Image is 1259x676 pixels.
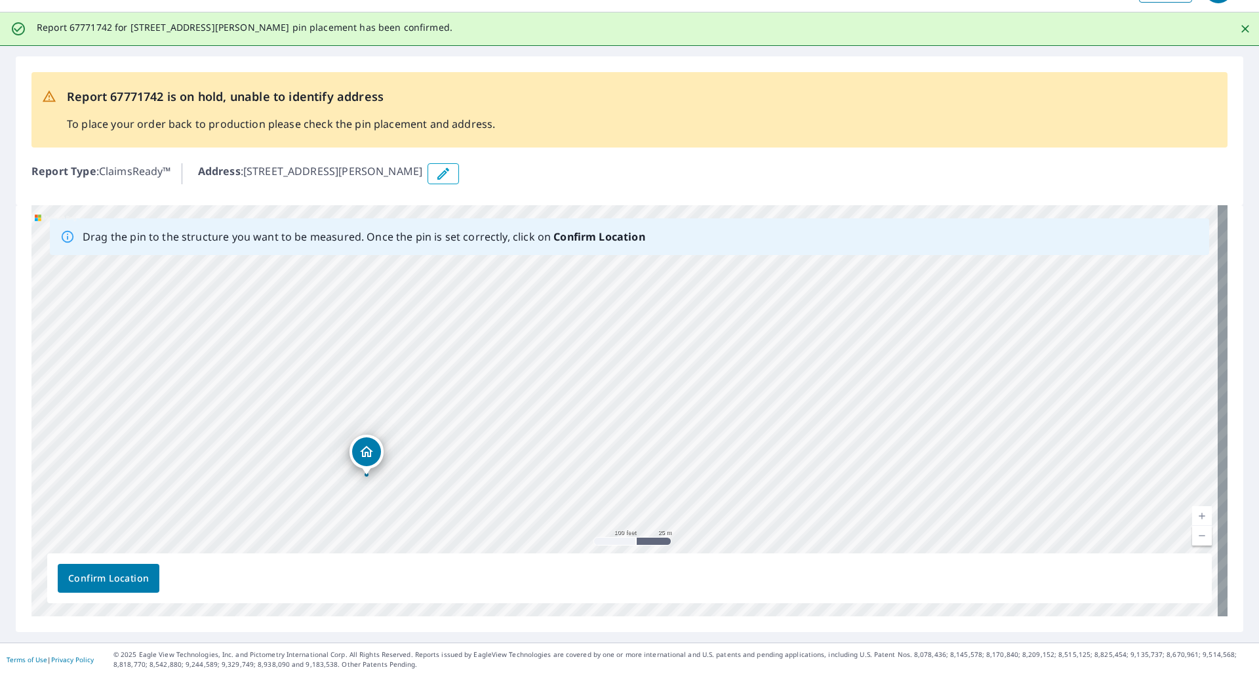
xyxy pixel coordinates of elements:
p: To place your order back to production please check the pin placement and address. [67,116,495,132]
p: : [STREET_ADDRESS][PERSON_NAME] [198,163,423,184]
a: Privacy Policy [51,655,94,664]
p: | [7,656,94,664]
div: Dropped pin, building 1, Residential property, 28 Downing St Tecumseh, MO 65760 [350,435,384,475]
b: Confirm Location [553,229,645,244]
p: © 2025 Eagle View Technologies, Inc. and Pictometry International Corp. All Rights Reserved. Repo... [113,650,1252,669]
p: Drag the pin to the structure you want to be measured. Once the pin is set correctly, click on [83,229,645,245]
a: Current Level 18, Zoom In [1192,506,1212,526]
p: : ClaimsReady™ [31,163,171,184]
button: Close [1237,20,1254,37]
b: Report Type [31,164,96,178]
p: Report 67771742 for [STREET_ADDRESS][PERSON_NAME] pin placement has been confirmed. [37,22,452,33]
button: Confirm Location [58,564,159,593]
a: Current Level 18, Zoom Out [1192,526,1212,546]
span: Confirm Location [68,570,149,587]
a: Terms of Use [7,655,47,664]
b: Address [198,164,241,178]
p: Report 67771742 is on hold, unable to identify address [67,88,495,106]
